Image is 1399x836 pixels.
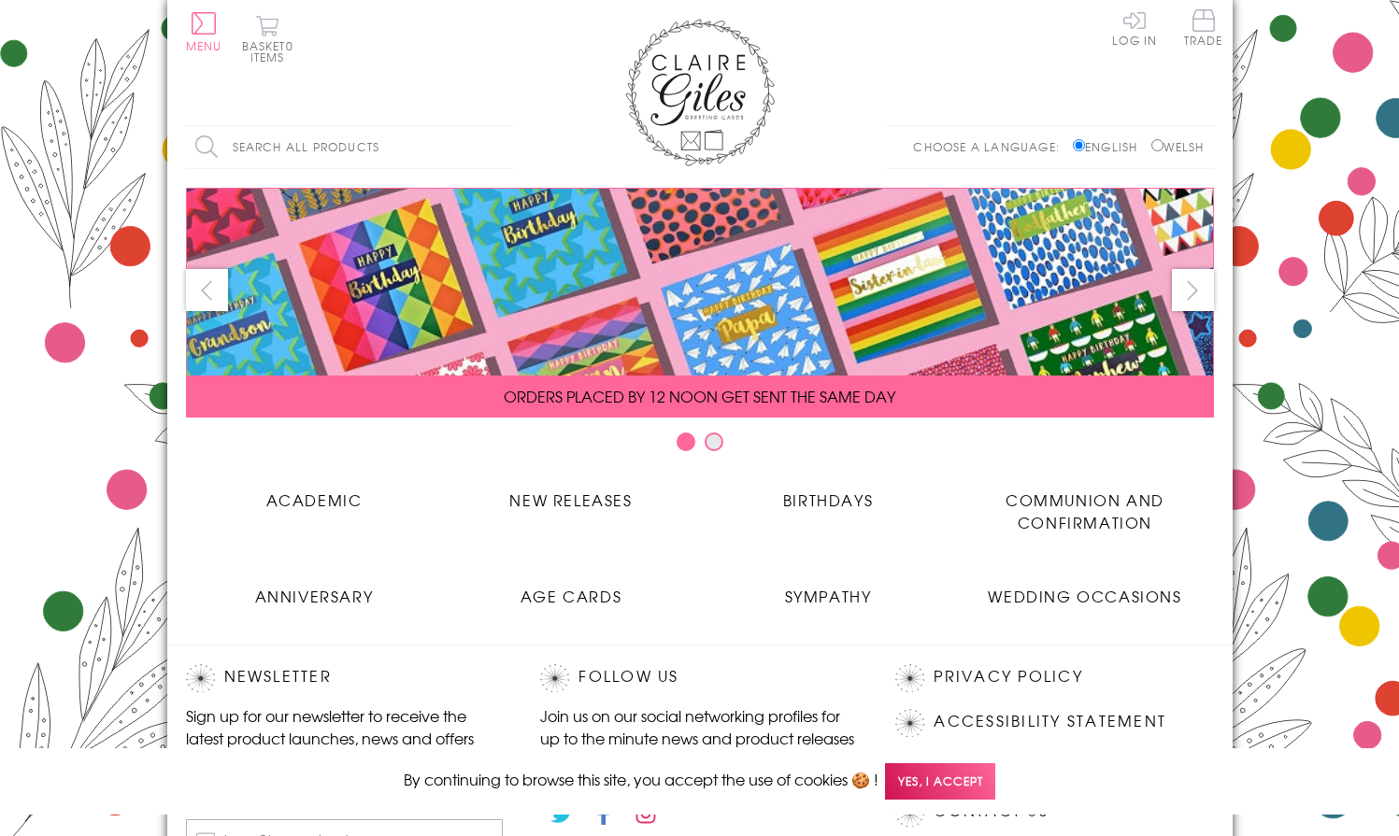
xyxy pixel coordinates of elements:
input: Search [494,126,513,168]
span: Birthdays [783,489,873,511]
label: Welsh [1151,138,1205,155]
span: Communion and Confirmation [1006,489,1164,533]
a: Log In [1112,9,1157,46]
input: English [1073,139,1085,151]
a: Trade [1184,9,1223,50]
a: Academic [186,475,443,511]
a: Privacy Policy [934,664,1082,689]
span: Trade [1184,9,1223,46]
img: Claire Giles Greetings Cards [625,19,775,166]
p: Choose a language: [913,138,1069,155]
div: Carousel Pagination [186,432,1214,461]
a: New Releases [443,475,700,511]
span: Yes, I accept [885,763,995,800]
span: New Releases [509,489,632,511]
input: Welsh [1151,139,1163,151]
a: Sympathy [700,571,957,607]
span: Wedding Occasions [988,585,1181,607]
span: Sympathy [785,585,872,607]
p: Join us on our social networking profiles for up to the minute news and product releases the mome... [540,704,858,772]
span: Anniversary [255,585,374,607]
h2: Follow Us [540,664,858,692]
a: Age Cards [443,571,700,607]
a: Accessibility Statement [934,709,1166,734]
input: Search all products [186,126,513,168]
p: Sign up for our newsletter to receive the latest product launches, news and offers directly to yo... [186,704,504,772]
a: Anniversary [186,571,443,607]
span: Menu [186,37,222,54]
a: Birthdays [700,475,957,511]
button: prev [186,269,228,311]
button: Carousel Page 1 (Current Slide) [677,432,695,451]
a: Contact Us [934,799,1048,824]
a: Communion and Confirmation [957,475,1214,533]
h2: Newsletter [186,664,504,692]
span: 0 items [250,37,293,65]
button: Menu [186,12,222,51]
button: next [1172,269,1214,311]
span: ORDERS PLACED BY 12 NOON GET SENT THE SAME DAY [504,385,895,407]
a: Wedding Occasions [957,571,1214,607]
span: Age Cards [521,585,621,607]
button: Carousel Page 2 [705,432,723,451]
button: Basket0 items [242,15,293,63]
span: Academic [266,489,363,511]
label: English [1073,138,1147,155]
